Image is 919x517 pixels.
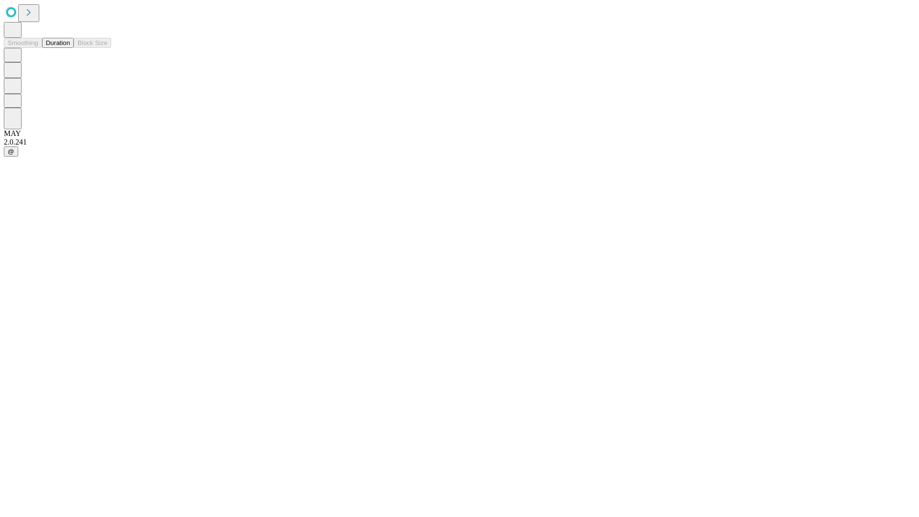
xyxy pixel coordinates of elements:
span: @ [8,148,14,155]
div: MAY [4,129,915,138]
button: Duration [42,38,74,48]
button: Block Size [74,38,111,48]
button: Smoothing [4,38,42,48]
div: 2.0.241 [4,138,915,146]
button: @ [4,146,18,157]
